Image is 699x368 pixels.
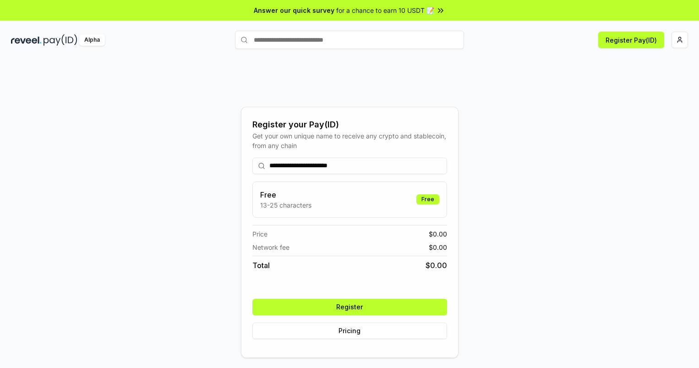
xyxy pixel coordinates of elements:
[252,242,289,252] span: Network fee
[11,34,42,46] img: reveel_dark
[598,32,664,48] button: Register Pay(ID)
[252,299,447,315] button: Register
[429,229,447,239] span: $ 0.00
[252,229,268,239] span: Price
[429,242,447,252] span: $ 0.00
[79,34,105,46] div: Alpha
[260,200,311,210] p: 13-25 characters
[252,118,447,131] div: Register your Pay(ID)
[252,260,270,271] span: Total
[254,5,334,15] span: Answer our quick survey
[252,323,447,339] button: Pricing
[260,189,311,200] h3: Free
[44,34,77,46] img: pay_id
[416,194,439,204] div: Free
[252,131,447,150] div: Get your own unique name to receive any crypto and stablecoin, from any chain
[426,260,447,271] span: $ 0.00
[336,5,434,15] span: for a chance to earn 10 USDT 📝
